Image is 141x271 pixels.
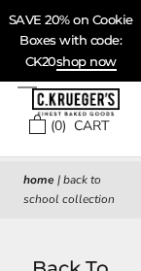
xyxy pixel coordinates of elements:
a: SAVE 20% on Cookie Boxes with code: CK20shop now [9,12,133,71]
span: Back To School Collection [23,172,115,207]
a: Home [23,172,54,187]
span: | [57,172,60,187]
a: (0) CART [29,117,109,136]
nav: breadcrumbs [23,171,118,210]
img: C.KRUEGER'S [32,88,120,117]
span: shop now [56,53,117,71]
button: Open navigation [18,73,37,87]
